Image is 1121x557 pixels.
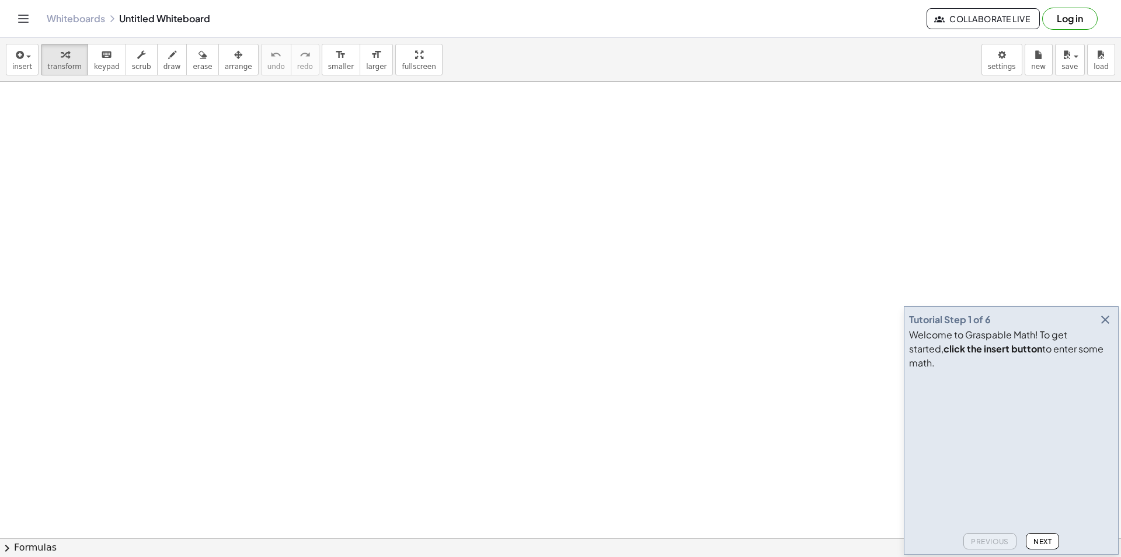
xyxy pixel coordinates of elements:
[218,44,259,75] button: arrange
[1026,533,1059,549] button: Next
[157,44,187,75] button: draw
[291,44,319,75] button: redoredo
[322,44,360,75] button: format_sizesmaller
[193,63,212,71] span: erase
[366,63,387,71] span: larger
[909,313,991,327] div: Tutorial Step 1 of 6
[297,63,313,71] span: redo
[261,44,291,75] button: undoundo
[132,63,151,71] span: scrub
[186,44,218,75] button: erase
[163,63,181,71] span: draw
[909,328,1113,370] div: Welcome to Graspable Math! To get started, to enter some math.
[47,63,82,71] span: transform
[402,63,436,71] span: fullscreen
[328,63,354,71] span: smaller
[1025,44,1053,75] button: new
[1094,63,1109,71] span: load
[88,44,126,75] button: keyboardkeypad
[12,63,32,71] span: insert
[47,13,105,25] a: Whiteboards
[927,8,1040,29] button: Collaborate Live
[988,63,1016,71] span: settings
[944,342,1042,355] b: click the insert button
[335,48,346,62] i: format_size
[395,44,442,75] button: fullscreen
[360,44,393,75] button: format_sizelarger
[14,9,33,28] button: Toggle navigation
[6,44,39,75] button: insert
[101,48,112,62] i: keyboard
[981,44,1022,75] button: settings
[126,44,158,75] button: scrub
[371,48,382,62] i: format_size
[41,44,88,75] button: transform
[937,13,1030,24] span: Collaborate Live
[267,63,285,71] span: undo
[270,48,281,62] i: undo
[1031,63,1046,71] span: new
[1061,63,1078,71] span: save
[1055,44,1085,75] button: save
[1087,44,1115,75] button: load
[1042,8,1098,30] button: Log in
[300,48,311,62] i: redo
[94,63,120,71] span: keypad
[225,63,252,71] span: arrange
[1033,537,1052,546] span: Next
